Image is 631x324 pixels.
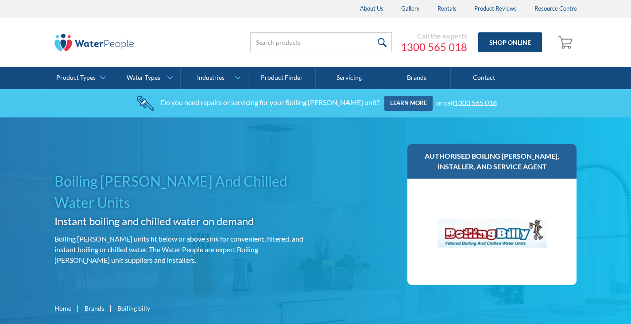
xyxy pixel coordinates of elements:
[250,32,392,52] input: Search products
[384,96,433,111] a: Learn more
[426,187,558,276] img: Boiling billy
[436,98,497,106] div: or call
[401,40,467,54] a: 1300 565 018
[54,213,312,229] h2: Instant boiling and chilled water on demand
[383,67,450,89] a: Brands
[558,35,575,49] img: shopping cart
[556,32,577,53] a: Open cart
[54,304,71,313] a: Home
[416,151,568,172] h3: Authorised Boiling [PERSON_NAME], installer, and service agent
[478,32,542,52] a: Shop Online
[542,280,631,324] iframe: podium webchat widget bubble
[56,74,96,82] div: Product Types
[85,304,104,313] a: Brands
[451,67,518,89] a: Contact
[316,67,383,89] a: Servicing
[248,67,316,89] a: Product Finder
[54,234,312,265] p: Boiling [PERSON_NAME] units fit below or above sink for convenient, filtered, and instant boiling...
[108,303,113,313] div: |
[454,98,497,106] a: 1300 565 018
[54,171,312,213] h1: Boiling [PERSON_NAME] And Chilled Water Units
[76,303,80,313] div: |
[46,67,113,89] a: Product Types
[401,31,467,40] div: Call the experts
[127,74,160,82] div: Water Types
[181,67,248,89] a: Industries
[197,74,225,82] div: Industries
[113,67,180,89] a: Water Types
[117,304,150,313] div: Boiling billy
[161,98,379,106] div: Do you need repairs or servicing for your Boiling [PERSON_NAME] unit?
[54,34,134,51] img: The Water People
